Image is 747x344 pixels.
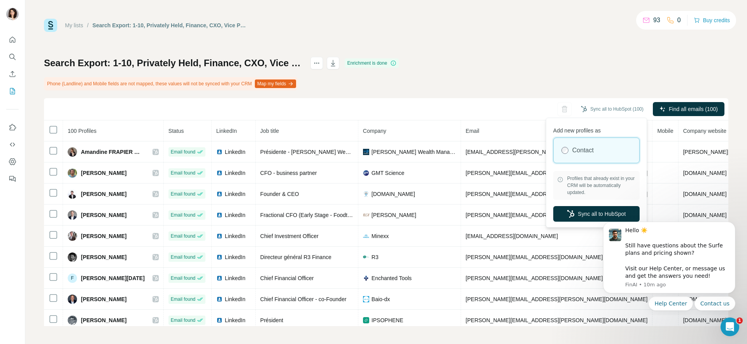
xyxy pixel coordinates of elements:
[44,19,57,32] img: Surfe Logo
[466,212,603,218] span: [PERSON_NAME][EMAIL_ADDRESS][DOMAIN_NAME]
[683,128,726,134] span: Company website
[225,232,245,240] span: LinkedIn
[372,253,379,261] span: R3
[216,149,223,155] img: LinkedIn logo
[216,275,223,281] img: LinkedIn logo
[68,147,77,157] img: Avatar
[466,233,558,239] span: [EMAIL_ADDRESS][DOMAIN_NAME]
[466,317,648,323] span: [PERSON_NAME][EMAIL_ADDRESS][PERSON_NAME][DOMAIN_NAME]
[81,232,126,240] span: [PERSON_NAME]
[466,275,603,281] span: [PERSON_NAME][EMAIL_ADDRESS][DOMAIN_NAME]
[260,317,283,323] span: Président
[372,274,412,282] span: Enchanted Tools
[255,79,296,88] button: Map my fields
[372,148,456,156] span: [PERSON_NAME] Wealth Management
[363,256,369,258] img: company-logo
[171,212,195,219] span: Email found
[6,84,19,98] button: My lists
[669,105,718,113] span: Find all emails (100)
[683,170,727,176] span: [DOMAIN_NAME]
[225,316,245,324] span: LinkedIn
[363,213,369,217] img: company-logo
[575,103,649,115] button: Sync all to HubSpot (100)
[553,206,640,222] button: Sync all to HubSpot
[216,128,237,134] span: LinkedIn
[68,316,77,325] img: Avatar
[466,149,603,155] span: [EMAIL_ADDRESS][PERSON_NAME][DOMAIN_NAME]
[553,123,640,134] p: Add new profiles as
[171,169,195,176] span: Email found
[168,128,184,134] span: Status
[6,50,19,64] button: Search
[372,295,390,303] span: Baio-dx
[171,191,195,198] span: Email found
[260,212,358,218] span: Fractional CFO (Early Stage - Foodtech)
[260,170,317,176] span: CFO - business partner
[68,252,77,262] img: Avatar
[216,317,223,323] img: LinkedIn logo
[68,231,77,241] img: Avatar
[572,146,594,155] label: Contact
[81,295,126,303] span: [PERSON_NAME]
[216,191,223,197] img: LinkedIn logo
[466,191,648,197] span: [PERSON_NAME][EMAIL_ADDRESS][PERSON_NAME][DOMAIN_NAME]
[363,275,369,281] img: company-logo
[93,21,247,29] div: Search Export: 1-10, Privately Held, Finance, CXO, Vice President, Owner / Partner, [GEOGRAPHIC_D...
[68,189,77,199] img: Avatar
[216,254,223,260] img: LinkedIn logo
[260,233,319,239] span: Chief Investment Officer
[657,128,673,134] span: Mobile
[653,102,724,116] button: Find all emails (100)
[372,169,405,177] span: GMT Science
[260,275,314,281] span: Chief Financial Officer
[567,175,636,196] span: Profiles that already exist in your CRM will be automatically updated.
[216,212,223,218] img: LinkedIn logo
[363,170,369,176] img: company-logo
[225,295,245,303] span: LinkedIn
[466,170,648,176] span: [PERSON_NAME][EMAIL_ADDRESS][PERSON_NAME][DOMAIN_NAME]
[44,77,298,90] div: Phone (Landline) and Mobile fields are not mapped, these values will not be synced with your CRM
[216,170,223,176] img: LinkedIn logo
[466,296,648,302] span: [PERSON_NAME][EMAIL_ADDRESS][PERSON_NAME][DOMAIN_NAME]
[683,191,727,197] span: [DOMAIN_NAME]
[6,67,19,81] button: Enrich CSV
[6,155,19,169] button: Dashboard
[736,318,743,324] span: 1
[81,316,126,324] span: [PERSON_NAME]
[6,138,19,152] button: Use Surfe API
[683,317,727,323] span: [DOMAIN_NAME]
[363,296,369,302] img: company-logo
[81,169,126,177] span: [PERSON_NAME]
[345,58,399,68] div: Enrichment is done
[225,190,245,198] span: LinkedIn
[260,191,299,197] span: Founder & CEO
[171,233,195,240] span: Email found
[87,21,89,29] li: /
[6,120,19,134] button: Use Surfe on LinkedIn
[694,15,730,26] button: Buy credits
[363,317,369,323] img: company-logo
[591,215,747,315] iframe: Intercom notifications message
[171,296,195,303] span: Email found
[683,212,727,218] span: [DOMAIN_NAME]
[81,190,126,198] span: [PERSON_NAME]
[363,191,369,197] img: company-logo
[68,168,77,178] img: Avatar
[225,169,245,177] span: LinkedIn
[68,295,77,304] img: Avatar
[721,318,739,336] iframe: Intercom live chat
[260,254,331,260] span: Directeur général R3 Finance
[372,232,389,240] span: Minexx
[6,8,19,20] img: Avatar
[68,128,96,134] span: 100 Profiles
[81,274,145,282] span: [PERSON_NAME][DATE]
[81,211,126,219] span: [PERSON_NAME]
[171,317,195,324] span: Email found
